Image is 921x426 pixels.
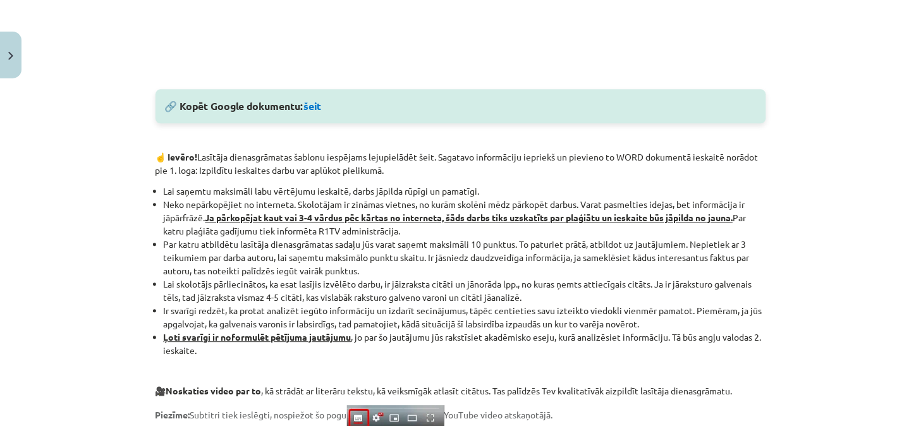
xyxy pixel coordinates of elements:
[156,384,766,398] p: 🎥 , kā strādāt ar literāru tekstu, kā veiksmīgāk atlasīt citātus. Tas palīdzēs Tev kvalitatīvāk a...
[164,185,766,198] li: Lai saņemtu maksimāli labu vērtējumu ieskaitē, darbs jāpilda rūpīgi un pamatīgi.
[156,150,766,177] p: Lasītāja dienasgrāmatas šablonu iespējams lejupielādēt šeit. Sagatavo informāciju iepriekš un pie...
[156,89,766,123] div: 🔗 Kopēt Google dokumentu:
[156,409,190,420] strong: Piezīme:
[164,198,766,238] li: Neko nepārkopējiet no interneta. Skolotājam ir zināmas vietnes, no kurām skolēni mēdz pārkopēt da...
[205,212,733,223] strong: Ja pārkopējat kaut vai 3-4 vārdus pēc kārtas no interneta, šāds darbs tiks uzskatīts par plaģiātu...
[156,409,553,420] span: Subtitri tiek ieslēgti, nospiežot šo pogu YouTube video atskaņotājā.
[166,385,262,396] strong: Noskaties video par to
[164,331,351,343] strong: Ļoti svarīgi ir noformulēt pētījuma jautājumu
[164,331,766,357] li: , jo par šo jautājumu jūs rakstīsiet akadēmisko eseju, kurā analizēsiet informāciju. Tā būs angļu...
[164,277,766,304] li: Lai skolotājs pārliecinātos, ka esat lasījis izvēlēto darbu, ir jāizraksta citāti un jānorāda lpp...
[164,304,766,331] li: Ir svarīgi redzēt, ka protat analizēt iegūto informāciju un izdarīt secinājumus, tāpēc centieties...
[8,52,13,60] img: icon-close-lesson-0947bae3869378f0d4975bcd49f059093ad1ed9edebbc8119c70593378902aed.svg
[164,238,766,277] li: Par katru atbildētu lasītāja dienasgrāmatas sadaļu jūs varat saņemt maksimāli 10 punktus. To patu...
[304,99,322,113] a: šeit
[156,151,198,162] strong: ☝️ Ievēro!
